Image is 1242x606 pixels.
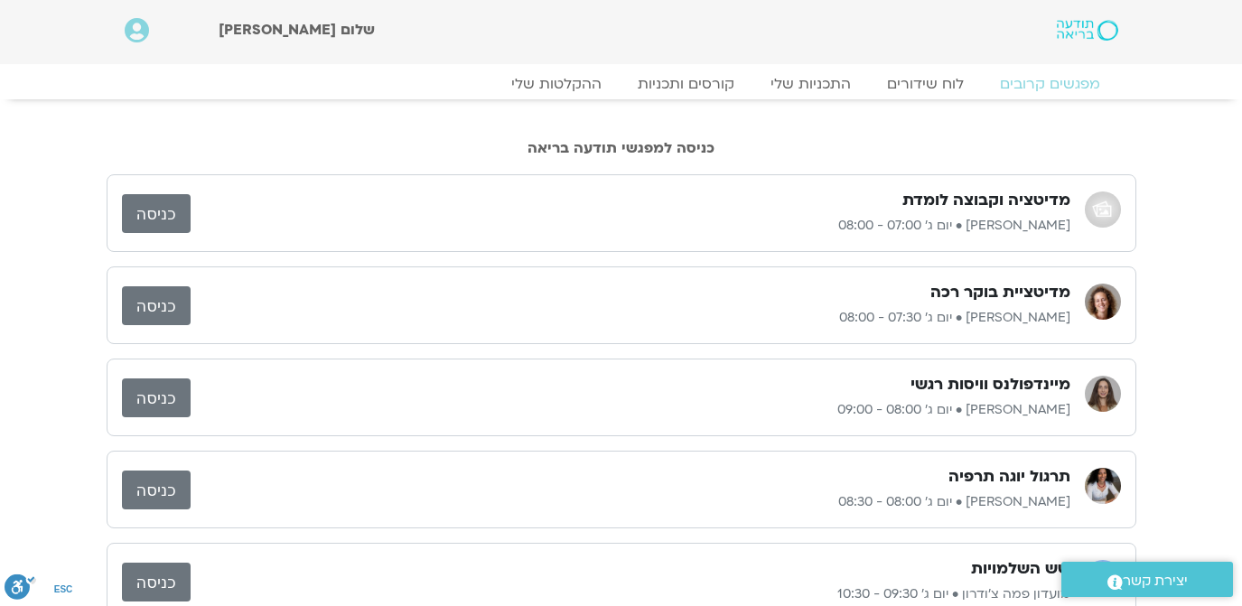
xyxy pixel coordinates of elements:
a: התכניות שלי [752,75,869,93]
p: [PERSON_NAME] • יום ג׳ 08:00 - 08:30 [191,491,1070,513]
span: יצירת קשר [1123,569,1188,593]
a: כניסה [122,471,191,509]
img: אודי שפריר [1085,191,1121,228]
p: [PERSON_NAME] • יום ג׳ 08:00 - 09:00 [191,399,1070,421]
a: יצירת קשר [1061,562,1233,597]
h3: מדיטציה וקבוצה לומדת [902,190,1070,211]
a: מפגשים קרובים [982,75,1118,93]
h3: שש השלמויות [971,558,1070,580]
span: שלום [PERSON_NAME] [219,20,375,40]
p: מועדון פמה צ'ודרון • יום ג׳ 09:30 - 10:30 [191,583,1070,605]
h3: תרגול יוגה תרפיה [948,466,1070,488]
nav: Menu [125,75,1118,93]
a: לוח שידורים [869,75,982,93]
h3: מדיטציית בוקר רכה [930,282,1070,303]
h2: כניסה למפגשי תודעה בריאה [107,140,1136,156]
a: כניסה [122,563,191,601]
img: ענת קדר [1085,468,1121,504]
a: קורסים ותכניות [620,75,752,93]
a: כניסה [122,378,191,417]
img: אופיר הימן בן שמחון [1085,284,1121,320]
p: [PERSON_NAME] • יום ג׳ 07:30 - 08:00 [191,307,1070,329]
a: כניסה [122,286,191,325]
a: ההקלטות שלי [493,75,620,93]
a: כניסה [122,194,191,233]
img: הילן נבות [1085,376,1121,412]
p: [PERSON_NAME] • יום ג׳ 07:00 - 08:00 [191,215,1070,237]
h3: מיינדפולנס וויסות רגשי [910,374,1070,396]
